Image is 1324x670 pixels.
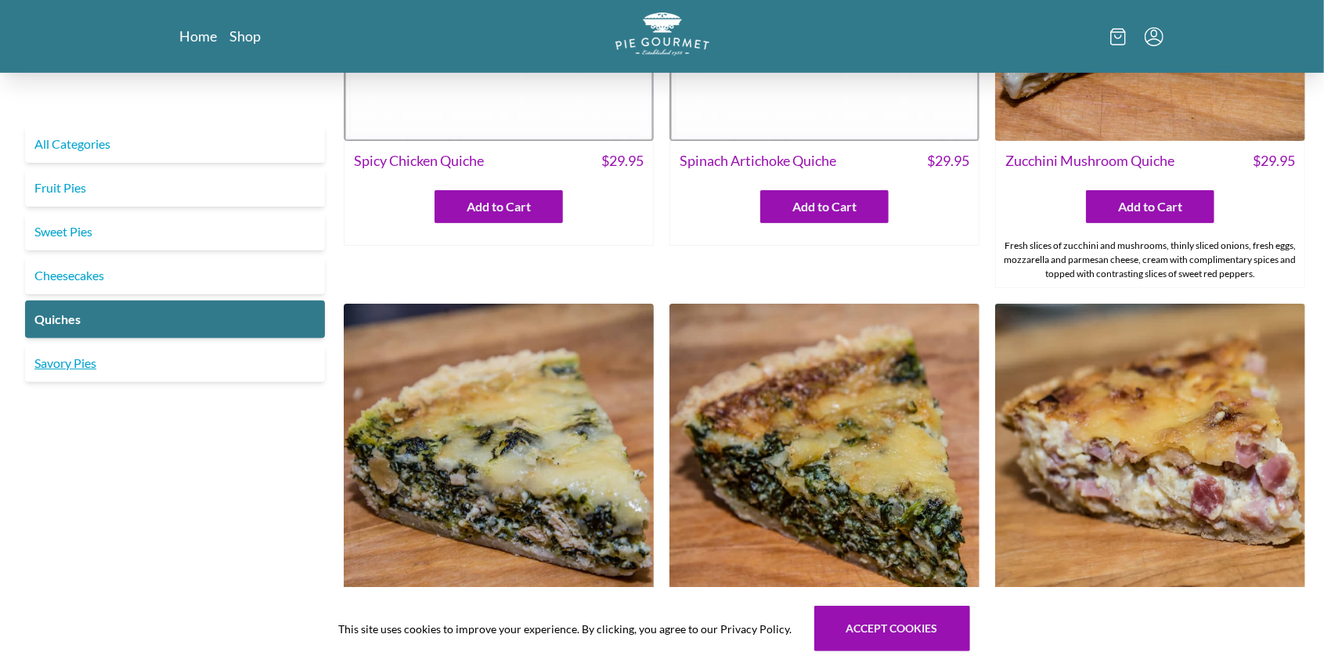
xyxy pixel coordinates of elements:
span: Add to Cart [792,197,857,216]
a: Savory Pies [25,344,325,382]
span: This site uses cookies to improve your experience. By clicking, you agree to our Privacy Policy. [339,621,792,637]
a: All Categories [25,125,325,163]
img: Spinach Chicken Quiche [344,304,654,614]
div: Fresh slices of zucchini and mushrooms, thinly sliced onions, fresh eggs, mozzarella and parmesan... [996,232,1304,287]
span: Spicy Chicken Quiche [354,150,484,171]
span: $ 29.95 [927,150,969,171]
img: Spinach Quiche [669,304,979,614]
span: Add to Cart [1118,197,1182,216]
a: Logo [615,13,709,60]
img: logo [615,13,709,56]
span: Spinach Artichoke Quiche [680,150,836,171]
button: Add to Cart [760,190,889,223]
a: Quiches [25,301,325,338]
button: Add to Cart [1086,190,1214,223]
img: Quiche Lorraine [995,304,1305,614]
button: Accept cookies [814,606,970,651]
button: Menu [1145,27,1163,46]
a: Sweet Pies [25,213,325,250]
span: Zucchini Mushroom Quiche [1005,150,1174,171]
button: Add to Cart [435,190,563,223]
a: Cheesecakes [25,257,325,294]
span: Add to Cart [467,197,531,216]
a: Home [180,27,218,45]
span: $ 29.95 [1253,150,1295,171]
a: Shop [230,27,262,45]
span: $ 29.95 [601,150,644,171]
a: Fruit Pies [25,169,325,207]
